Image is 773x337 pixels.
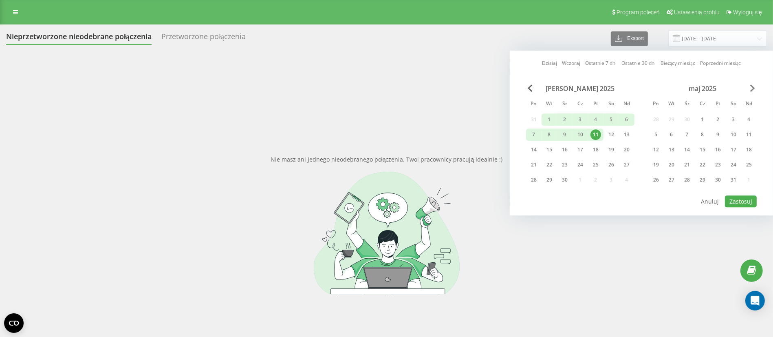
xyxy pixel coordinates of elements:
[664,129,679,141] div: wt 6 maj 2025
[619,159,634,171] div: ndz 27 kwi 2025
[664,144,679,156] div: wt 13 maj 2025
[573,113,588,126] div: czw 3 kwi 2025
[697,195,724,207] button: Anuluj
[750,84,755,92] span: Next Month
[710,159,726,171] div: pt 23 maj 2025
[526,174,542,186] div: pon 28 kwi 2025
[542,113,557,126] div: wt 1 kwi 2025
[542,144,557,156] div: wt 15 kwi 2025
[557,159,573,171] div: śr 23 kwi 2025
[529,160,539,170] div: 21
[695,113,710,126] div: czw 1 maj 2025
[682,144,692,155] div: 14
[606,129,617,140] div: 12
[542,174,557,186] div: wt 29 kwi 2025
[544,175,555,185] div: 29
[559,175,570,185] div: 30
[542,159,557,171] div: wt 22 kwi 2025
[744,160,754,170] div: 25
[697,160,708,170] div: 22
[695,129,710,141] div: czw 8 maj 2025
[621,114,632,125] div: 6
[557,113,573,126] div: śr 2 kwi 2025
[650,98,662,111] abbr: poniedziałek
[726,159,741,171] div: sob 24 maj 2025
[726,113,741,126] div: sob 3 maj 2025
[648,84,757,93] div: maj 2025
[745,291,765,310] div: Open Intercom Messenger
[648,129,664,141] div: pon 5 maj 2025
[726,129,741,141] div: sob 10 maj 2025
[557,129,573,141] div: śr 9 kwi 2025
[559,114,570,125] div: 2
[741,129,757,141] div: ndz 11 maj 2025
[741,159,757,171] div: ndz 25 maj 2025
[574,98,586,111] abbr: czwartek
[590,129,601,140] div: 11
[603,159,619,171] div: sob 26 kwi 2025
[710,144,726,156] div: pt 16 maj 2025
[585,60,617,67] a: Ostatnie 7 dni
[666,129,677,140] div: 6
[744,129,754,140] div: 11
[573,144,588,156] div: czw 17 kwi 2025
[651,160,661,170] div: 19
[712,98,724,111] abbr: piątek
[606,114,617,125] div: 5
[728,160,739,170] div: 24
[664,159,679,171] div: wt 20 maj 2025
[681,98,693,111] abbr: środa
[6,32,152,45] div: Nieprzetworzone nieodebrane połączenia
[557,174,573,186] div: śr 30 kwi 2025
[728,144,739,155] div: 17
[666,160,677,170] div: 20
[559,129,570,140] div: 9
[744,144,754,155] div: 18
[695,144,710,156] div: czw 15 maj 2025
[697,175,708,185] div: 29
[666,175,677,185] div: 27
[725,195,757,207] button: Zastosuj
[621,98,633,111] abbr: niedziela
[726,144,741,156] div: sob 17 maj 2025
[562,60,580,67] a: Wczoraj
[651,175,661,185] div: 26
[529,129,539,140] div: 7
[679,144,695,156] div: śr 14 maj 2025
[621,129,632,140] div: 13
[590,160,601,170] div: 25
[695,159,710,171] div: czw 22 maj 2025
[682,175,692,185] div: 28
[526,84,634,93] div: [PERSON_NAME] 2025
[713,175,723,185] div: 30
[674,9,720,16] span: Ustawienia profilu
[619,144,634,156] div: ndz 20 kwi 2025
[590,98,602,111] abbr: piątek
[648,144,664,156] div: pon 12 maj 2025
[728,129,739,140] div: 10
[619,129,634,141] div: ndz 13 kwi 2025
[603,113,619,126] div: sob 5 kwi 2025
[648,159,664,171] div: pon 19 maj 2025
[528,98,540,111] abbr: poniedziałek
[682,129,692,140] div: 7
[713,160,723,170] div: 23
[575,144,586,155] div: 17
[665,98,678,111] abbr: wtorek
[590,144,601,155] div: 18
[679,159,695,171] div: śr 21 maj 2025
[544,114,555,125] div: 1
[697,129,708,140] div: 8
[710,174,726,186] div: pt 30 maj 2025
[603,144,619,156] div: sob 19 kwi 2025
[696,98,709,111] abbr: czwartek
[542,129,557,141] div: wt 8 kwi 2025
[661,60,695,67] a: Bieżący miesiąc
[559,160,570,170] div: 23
[713,129,723,140] div: 9
[544,129,555,140] div: 8
[575,129,586,140] div: 10
[666,144,677,155] div: 13
[744,114,754,125] div: 4
[733,9,762,16] span: Wyloguj się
